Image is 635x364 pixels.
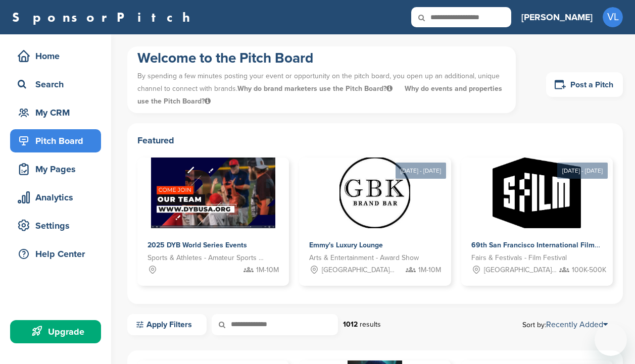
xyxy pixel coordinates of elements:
[10,129,101,152] a: Pitch Board
[546,72,623,97] a: Post a Pitch
[603,7,623,27] span: VL
[521,6,593,28] a: [PERSON_NAME]
[343,320,358,329] strong: 1012
[10,101,101,124] a: My CRM
[15,188,101,206] div: Analytics
[10,44,101,68] a: Home
[137,133,613,147] h2: Featured
[15,132,101,150] div: Pitch Board
[299,141,451,286] a: [DATE] - [DATE] Sponsorpitch & Emmy's Luxury Lounge Arts & Entertainment - Award Show [GEOGRAPHIC...
[15,217,101,235] div: Settings
[418,265,441,276] span: 1M-10M
[471,252,567,264] span: Fairs & Festivals - Film Festival
[309,252,419,264] span: Arts & Entertainment - Award Show
[148,252,264,264] span: Sports & Athletes - Amateur Sports Leagues
[10,242,101,266] a: Help Center
[309,241,383,249] span: Emmy's Luxury Lounge
[322,265,395,276] span: [GEOGRAPHIC_DATA], [GEOGRAPHIC_DATA]
[546,320,608,330] a: Recently Added
[137,49,506,67] h1: Welcome to the Pitch Board
[522,321,608,329] span: Sort by:
[557,163,608,179] div: [DATE] - [DATE]
[493,158,581,228] img: Sponsorpitch &
[461,141,613,286] a: [DATE] - [DATE] Sponsorpitch & 69th San Francisco International Film Festival Fairs & Festivals -...
[10,158,101,181] a: My Pages
[10,186,101,209] a: Analytics
[15,245,101,263] div: Help Center
[10,320,101,343] a: Upgrade
[256,265,279,276] span: 1M-10M
[360,320,381,329] span: results
[572,265,606,276] span: 100K-500K
[148,241,247,249] span: 2025 DYB World Series Events
[137,158,289,286] a: Sponsorpitch & 2025 DYB World Series Events Sports & Athletes - Amateur Sports Leagues 1M-10M
[10,73,101,96] a: Search
[15,75,101,93] div: Search
[12,11,197,24] a: SponsorPitch
[595,324,627,356] iframe: Button to launch messaging window
[15,160,101,178] div: My Pages
[15,323,101,341] div: Upgrade
[396,163,446,179] div: [DATE] - [DATE]
[484,265,557,276] span: [GEOGRAPHIC_DATA], [GEOGRAPHIC_DATA]
[15,103,101,122] div: My CRM
[137,67,506,111] p: By spending a few minutes posting your event or opportunity on the pitch board, you open up an ad...
[15,47,101,65] div: Home
[521,10,593,24] h3: [PERSON_NAME]
[10,214,101,237] a: Settings
[127,314,207,335] a: Apply Filters
[237,84,395,93] span: Why do brand marketers use the Pitch Board?
[339,158,410,228] img: Sponsorpitch &
[151,158,276,228] img: Sponsorpitch &
[471,241,622,249] span: 69th San Francisco International Film Festival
